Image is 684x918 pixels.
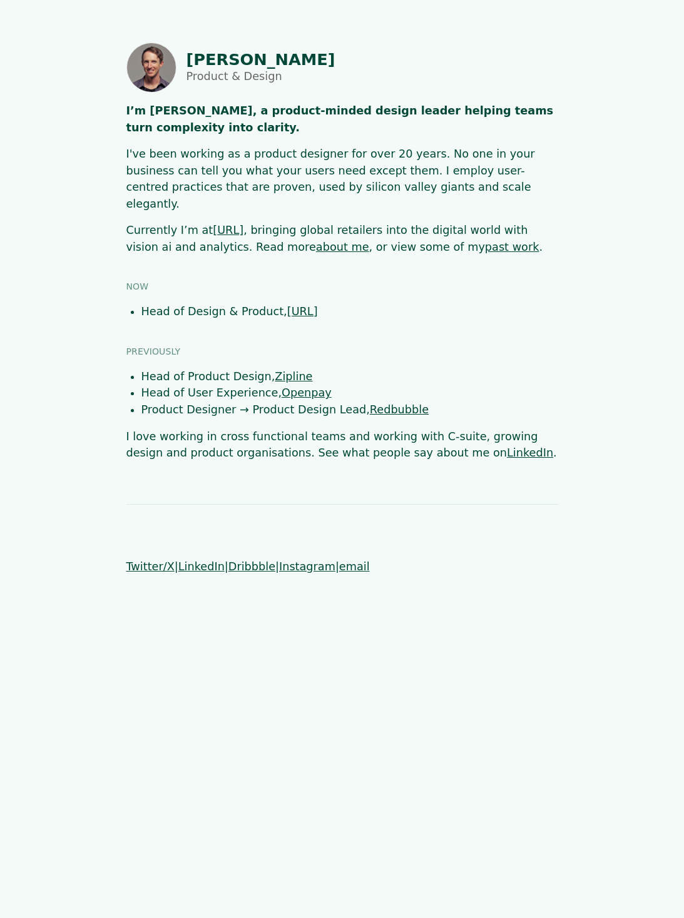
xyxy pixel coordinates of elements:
p: I love working in cross functional teams and working with C-suite, growing design and product org... [126,428,558,462]
a: Dribbble [228,560,275,573]
li: Head of Product Design, [141,368,558,385]
img: Photo of Shaun Byrne [126,43,176,93]
a: [URL] [287,305,318,318]
a: Redbubble [370,403,429,416]
a: [URL] [213,224,243,236]
a: about me [316,241,369,253]
a: LinkedIn [178,560,225,573]
p: Product & Design [186,68,335,85]
li: Product Designer → Product Design Lead, [141,401,558,418]
a: Zipline [275,370,312,383]
a: Twitter/X [126,560,175,573]
h3: Previously [126,345,558,358]
p: Currently I’m at , bringing global retailers into the digital world with vision ai and analytics.... [126,222,558,255]
p: | | | | [126,558,558,575]
a: Openpay [282,386,332,399]
a: past work [485,241,539,253]
li: Head of Design & Product, [141,303,558,320]
a: Instagram [279,560,335,573]
a: LinkedIn [507,446,553,459]
h3: Now [126,280,558,293]
li: Head of User Experience, [141,385,558,401]
p: I've been working as a product designer for over 20 years. No one in your business can tell you w... [126,146,558,212]
h1: [PERSON_NAME] [186,51,335,68]
strong: I’m [PERSON_NAME], a product-minded design leader helping teams turn complexity into clarity. [126,104,554,134]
